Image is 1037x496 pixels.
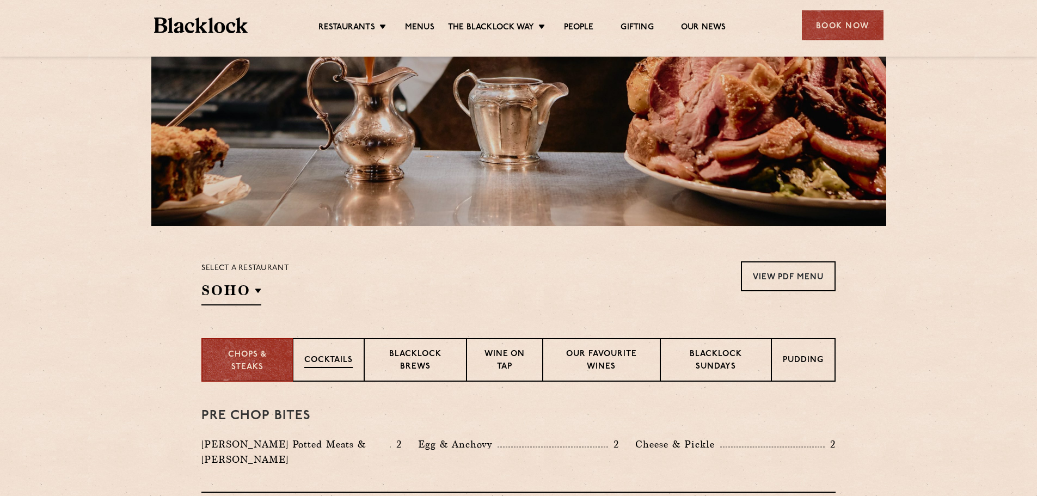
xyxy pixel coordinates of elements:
a: Gifting [621,22,653,34]
p: 2 [825,437,836,451]
h3: Pre Chop Bites [201,409,836,423]
a: The Blacklock Way [448,22,534,34]
p: Select a restaurant [201,261,289,275]
p: Blacklock Sundays [672,348,760,374]
p: Wine on Tap [478,348,531,374]
a: Our News [681,22,726,34]
p: Cheese & Pickle [635,437,720,452]
p: Our favourite wines [554,348,648,374]
p: Egg & Anchovy [418,437,498,452]
a: Restaurants [318,22,375,34]
p: 2 [391,437,402,451]
a: People [564,22,593,34]
p: 2 [608,437,619,451]
p: [PERSON_NAME] Potted Meats & [PERSON_NAME] [201,437,390,467]
img: BL_Textured_Logo-footer-cropped.svg [154,17,248,33]
p: Pudding [783,354,824,368]
p: Blacklock Brews [376,348,455,374]
div: Book Now [802,10,883,40]
p: Cocktails [304,354,353,368]
a: View PDF Menu [741,261,836,291]
p: Chops & Steaks [213,349,281,373]
a: Menus [405,22,434,34]
h2: SOHO [201,281,261,305]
